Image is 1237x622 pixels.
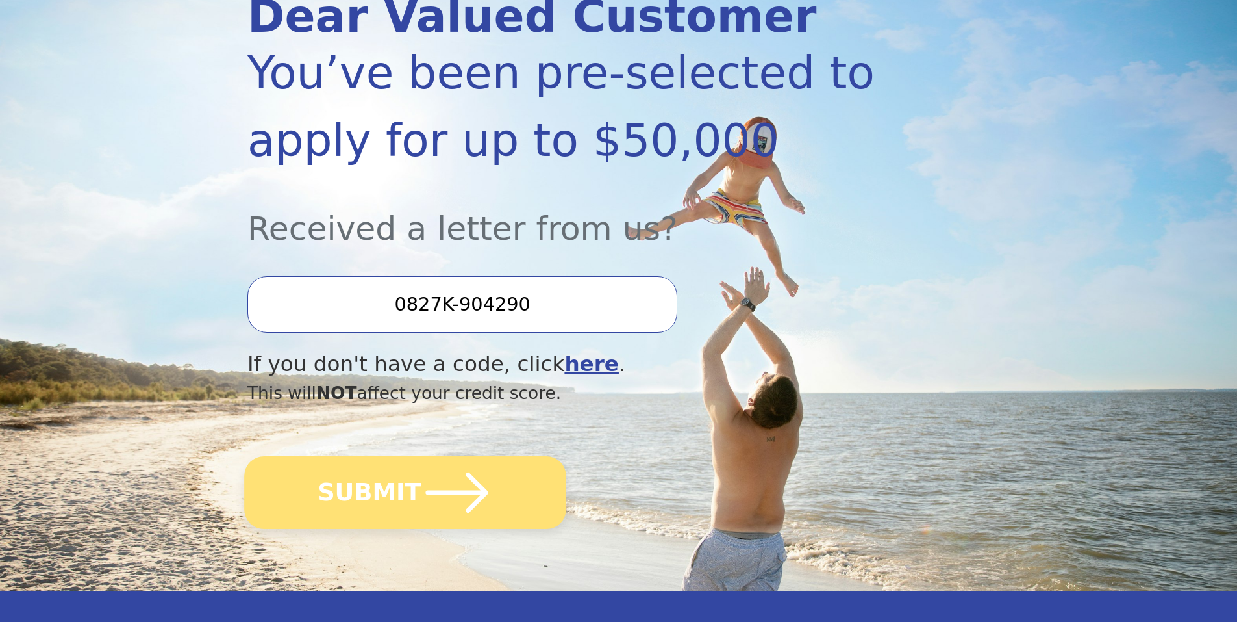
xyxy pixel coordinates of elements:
[247,276,677,332] input: Enter your Offer Code:
[247,348,879,380] div: If you don't have a code, click .
[244,456,566,529] button: SUBMIT
[316,383,357,403] span: NOT
[247,39,879,174] div: You’ve been pre-selected to apply for up to $50,000
[564,352,619,376] a: here
[247,174,879,253] div: Received a letter from us?
[247,380,879,406] div: This will affect your credit score.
